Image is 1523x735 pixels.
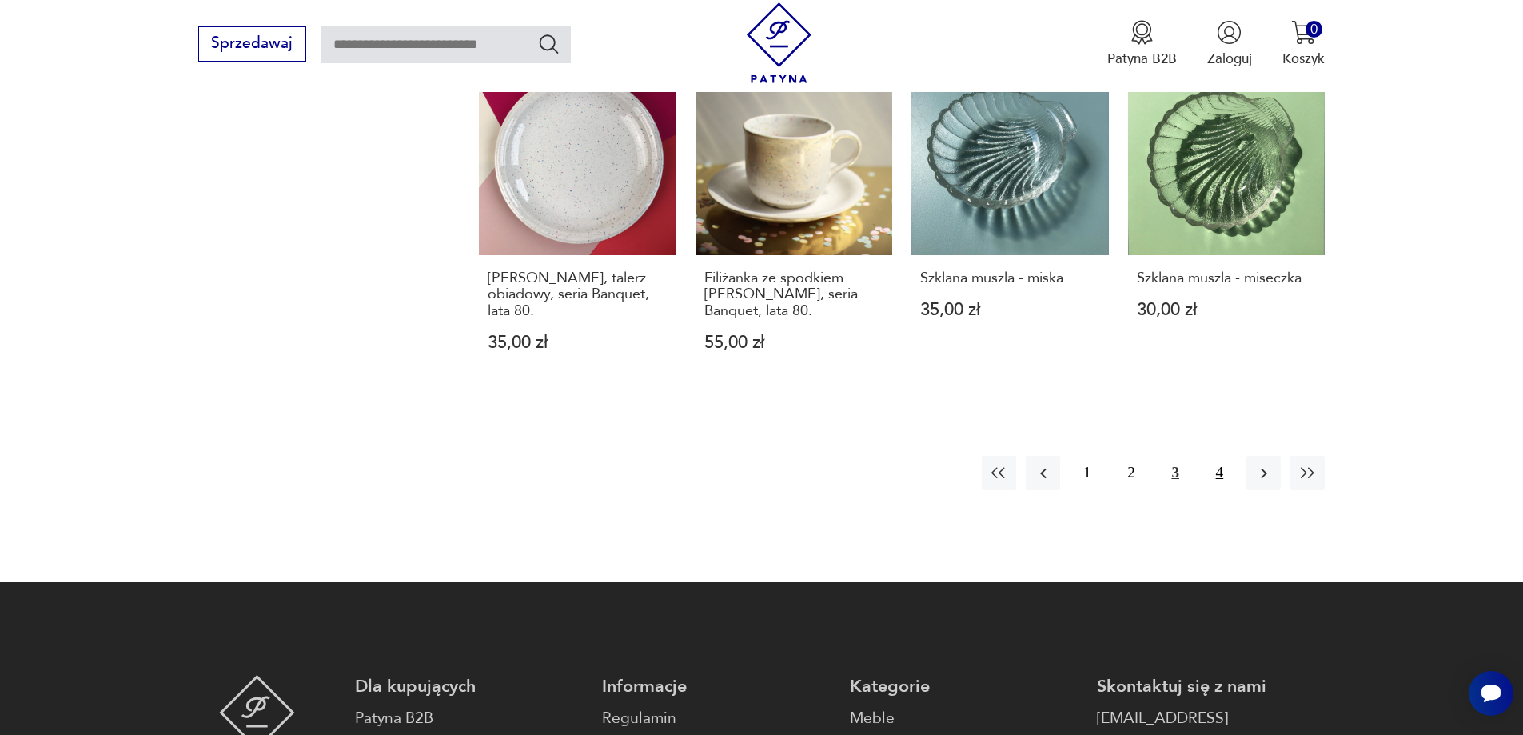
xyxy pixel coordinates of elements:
p: Koszyk [1282,50,1325,68]
p: Kategorie [850,675,1078,698]
a: Produkt wyprzedanySzklana muszla - miseczkaSzklana muszla - miseczka30,00 zł [1128,58,1326,389]
h3: Szklana muszla - miseczka [1137,270,1317,286]
a: Meble [850,707,1078,730]
button: 1 [1070,456,1104,490]
h3: [PERSON_NAME], talerz obiadowy, seria Banquet, lata 80. [488,270,668,319]
p: 35,00 zł [488,334,668,351]
p: 30,00 zł [1137,302,1317,318]
p: Skontaktuj się z nami [1097,675,1325,698]
p: Informacje [602,675,830,698]
p: 55,00 zł [704,334,884,351]
a: Ikona medaluPatyna B2B [1107,20,1177,68]
a: Patyna B2B [355,707,583,730]
button: 0Koszyk [1282,20,1325,68]
img: Ikona koszyka [1291,20,1316,45]
button: Patyna B2B [1107,20,1177,68]
a: Produkt wyprzedanySzklana muszla - miskaSzklana muszla - miska35,00 zł [911,58,1109,389]
p: 35,00 zł [920,302,1100,318]
img: Ikona medalu [1130,20,1154,45]
h3: Filiżanka ze spodkiem [PERSON_NAME], seria Banquet, lata 80. [704,270,884,319]
a: Sprzedawaj [198,38,306,51]
h3: Szklana muszla - miska [920,270,1100,286]
p: Dla kupujących [355,675,583,698]
iframe: Smartsupp widget button [1469,671,1513,716]
a: Regulamin [602,707,830,730]
img: Ikonka użytkownika [1217,20,1242,45]
button: 2 [1114,456,1148,490]
a: Produkt wyprzedanyJohn Tams, talerz obiadowy, seria Banquet, lata 80.[PERSON_NAME], talerz obiado... [479,58,676,389]
button: 3 [1158,456,1193,490]
div: 0 [1306,21,1322,38]
button: Sprzedawaj [198,26,306,62]
img: Patyna - sklep z meblami i dekoracjami vintage [739,2,819,83]
p: Zaloguj [1207,50,1252,68]
button: 4 [1202,456,1237,490]
a: Produkt wyprzedanyFiliżanka ze spodkiem John Tams, seria Banquet, lata 80.Filiżanka ze spodkiem [... [696,58,893,389]
p: Patyna B2B [1107,50,1177,68]
button: Zaloguj [1207,20,1252,68]
button: Szukaj [537,32,560,55]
